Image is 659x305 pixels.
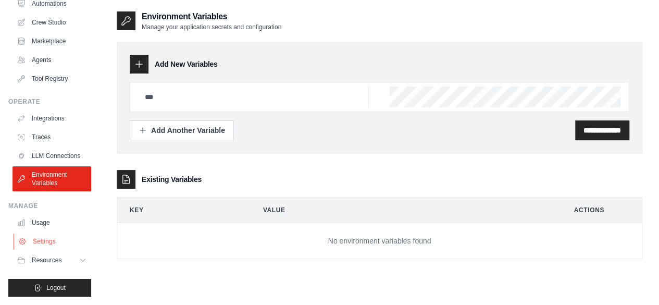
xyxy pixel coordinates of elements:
[155,59,218,69] h3: Add New Variables
[32,256,61,264] span: Resources
[13,33,91,50] a: Marketplace
[14,233,92,250] a: Settings
[13,70,91,87] a: Tool Registry
[8,279,91,297] button: Logout
[117,198,242,223] th: Key
[46,284,66,292] span: Logout
[562,198,642,223] th: Actions
[130,120,234,140] button: Add Another Variable
[142,174,202,185] h3: Existing Variables
[13,14,91,31] a: Crew Studio
[13,52,91,68] a: Agents
[13,166,91,191] a: Environment Variables
[142,23,281,31] p: Manage your application secrets and configuration
[13,252,91,269] button: Resources
[8,97,91,106] div: Operate
[251,198,553,223] th: Value
[117,223,642,259] td: No environment variables found
[142,10,281,23] h2: Environment Variables
[13,129,91,145] a: Traces
[13,110,91,127] a: Integrations
[8,202,91,210] div: Manage
[139,125,225,136] div: Add Another Variable
[13,148,91,164] a: LLM Connections
[13,214,91,231] a: Usage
